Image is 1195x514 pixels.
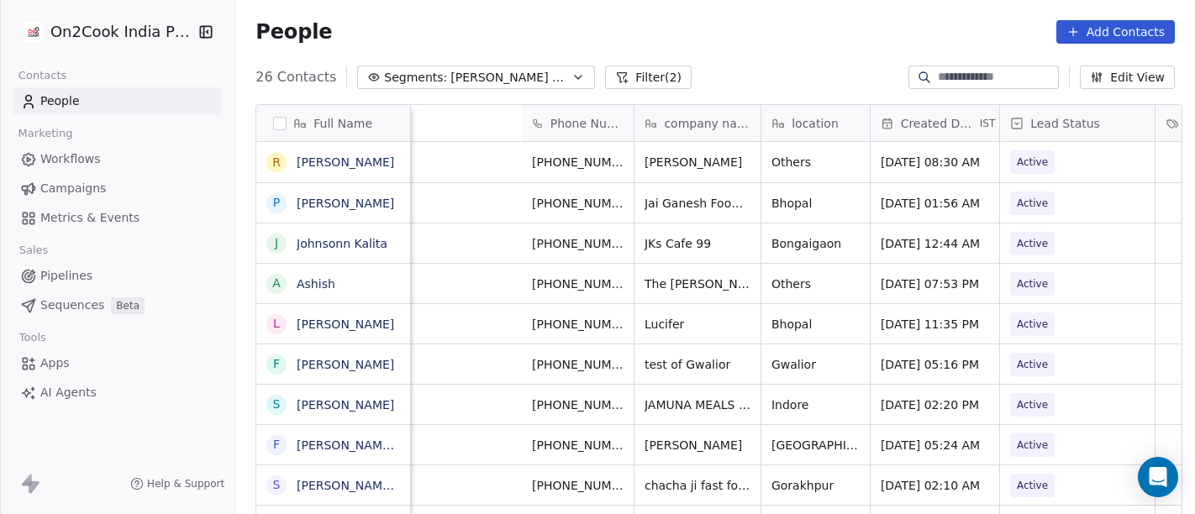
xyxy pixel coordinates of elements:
div: Full Name [256,105,410,141]
img: on2cook%20logo-04%20copy.jpg [24,22,44,42]
span: [PHONE_NUMBER] [532,396,624,413]
span: Indore [771,396,860,413]
button: On2Cook India Pvt. Ltd. [20,18,186,46]
span: [PHONE_NUMBER] [532,477,624,494]
span: Help & Support [147,477,224,490]
div: Lead Status [1000,105,1155,141]
button: Add Contacts [1056,20,1175,44]
span: [DATE] 05:24 AM [881,437,989,454]
span: chacha ji fast food corner [645,477,750,494]
a: Campaigns [13,175,221,202]
span: AI Agents [40,384,97,401]
span: Bongaigaon [771,235,860,252]
span: Campaigns [40,180,106,197]
span: Others [771,275,860,292]
span: [DATE] 05:16 PM [881,356,989,373]
a: Help & Support [130,477,224,490]
span: Sequences [40,296,104,314]
span: [PHONE_NUMBER] [532,356,624,373]
div: Created DateIST [871,105,999,141]
a: [PERSON_NAME] [297,155,394,169]
a: SequencesBeta [13,291,221,319]
span: company name [664,115,750,132]
span: Jai Ganesh Food Corner [645,195,750,212]
span: [PHONE_NUMBER] [532,275,624,292]
span: Metrics & Events [40,209,140,227]
span: On2Cook India Pvt. Ltd. [50,21,193,43]
span: Segments: [384,69,447,87]
span: Bhopal [771,316,860,333]
div: location [761,105,870,141]
div: S [273,396,281,413]
a: People [13,87,221,115]
span: Contacts [11,63,74,88]
a: [PERSON_NAME] [297,358,394,371]
span: Gwalior [771,356,860,373]
span: test of Gwalior [645,356,750,373]
span: [DATE] 01:56 AM [881,195,989,212]
a: [PERSON_NAME] [297,317,394,331]
div: Phone Number [522,105,634,141]
span: Lead Status [1030,115,1100,132]
span: location [792,115,839,132]
a: Workflows [13,145,221,173]
span: People [255,19,332,45]
button: Edit View [1080,66,1175,89]
span: [DATE] 07:53 PM [881,275,989,292]
div: F [273,355,280,373]
span: Marketing [11,121,80,146]
span: [DATE] 12:44 AM [881,235,989,252]
span: [GEOGRAPHIC_DATA] [771,437,860,454]
span: IST [980,117,996,130]
div: S [273,476,281,494]
div: company name [634,105,761,141]
span: Lucifer [645,316,750,333]
span: [PERSON_NAME] [645,437,750,454]
span: The [PERSON_NAME] [645,275,750,292]
span: [PHONE_NUMBER] [532,437,624,454]
span: Bhopal [771,195,860,212]
div: F [273,436,280,454]
a: Pipelines [13,262,221,290]
span: Active [1017,154,1048,170]
span: [PHONE_NUMBER] [532,154,624,170]
span: Pipelines [40,267,92,285]
span: JKs Cafe 99 [645,235,750,252]
div: l [273,315,280,333]
span: Active [1017,316,1048,333]
a: Apps [13,349,221,377]
span: [DATE] 08:30 AM [881,154,989,170]
span: JAMUNA MEALS AND SNACKS [645,396,750,413]
span: [PHONE_NUMBER] [532,235,624,252]
span: Created Date [901,115,977,132]
span: Active [1017,437,1048,454]
span: [DATE] 11:35 PM [881,316,989,333]
span: [PHONE_NUMBER] [532,316,624,333]
a: [PERSON_NAME] [297,197,394,210]
button: Filter(2) [605,66,692,89]
span: Active [1017,275,1048,292]
a: Metrics & Events [13,204,221,232]
span: Tools [12,325,53,350]
span: 26 Contacts [255,67,336,87]
span: Active [1017,356,1048,373]
span: [PHONE_NUMBER] [532,195,624,212]
span: Beta [111,297,145,314]
span: Active [1017,477,1048,494]
span: [PERSON_NAME] Follow up Hot Active [450,69,568,87]
span: Active [1017,195,1048,212]
a: [PERSON_NAME] [297,398,394,412]
span: [PERSON_NAME] [645,154,750,170]
span: Workflows [40,150,101,168]
span: Sales [12,238,55,263]
span: Others [771,154,860,170]
span: Full Name [313,115,372,132]
span: [DATE] 02:10 AM [881,477,989,494]
span: Gorakhpur [771,477,860,494]
a: Johnsonn Kalita [297,237,387,250]
a: Ashish [297,277,335,291]
span: Apps [40,354,70,372]
div: A [273,275,282,292]
a: AI Agents [13,379,221,406]
div: J [275,234,278,252]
